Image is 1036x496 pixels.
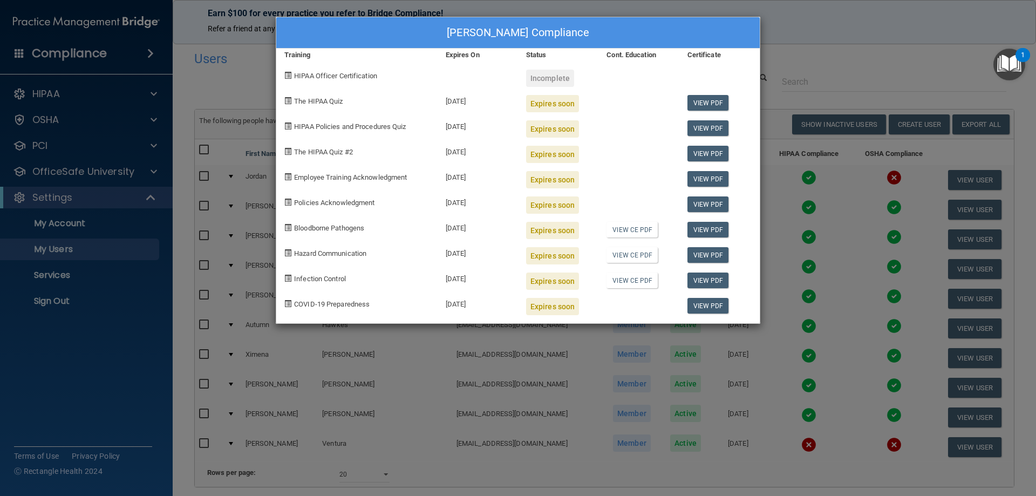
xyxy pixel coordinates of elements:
div: 1 [1021,55,1025,69]
div: Status [518,49,598,62]
div: Expires soon [526,273,579,290]
div: [DATE] [438,264,518,290]
button: Open Resource Center, 1 new notification [993,49,1025,80]
span: The HIPAA Quiz #2 [294,148,353,156]
a: View CE PDF [606,222,658,237]
a: View PDF [687,247,729,263]
div: Cont. Education [598,49,679,62]
div: Expires On [438,49,518,62]
span: Bloodborne Pathogens [294,224,364,232]
a: View PDF [687,146,729,161]
div: [DATE] [438,112,518,138]
a: View PDF [687,273,729,288]
span: HIPAA Policies and Procedures Quiz [294,123,406,131]
div: Incomplete [526,70,574,87]
span: Policies Acknowledgment [294,199,374,207]
a: View PDF [687,222,729,237]
a: View CE PDF [606,247,658,263]
div: Expires soon [526,196,579,214]
div: [DATE] [438,138,518,163]
a: View PDF [687,171,729,187]
a: View PDF [687,120,729,136]
div: Expires soon [526,171,579,188]
span: Infection Control [294,275,346,283]
div: Expires soon [526,95,579,112]
div: [DATE] [438,163,518,188]
div: Expires soon [526,247,579,264]
div: Expires soon [526,298,579,315]
a: View PDF [687,298,729,314]
div: [PERSON_NAME] Compliance [276,17,760,49]
div: Expires soon [526,222,579,239]
div: Training [276,49,438,62]
div: Expires soon [526,120,579,138]
div: [DATE] [438,290,518,315]
span: Hazard Communication [294,249,366,257]
div: Expires soon [526,146,579,163]
a: View CE PDF [606,273,658,288]
div: Certificate [679,49,760,62]
span: HIPAA Officer Certification [294,72,377,80]
a: View PDF [687,196,729,212]
a: View PDF [687,95,729,111]
div: [DATE] [438,214,518,239]
div: [DATE] [438,87,518,112]
div: [DATE] [438,239,518,264]
div: [DATE] [438,188,518,214]
span: COVID-19 Preparedness [294,300,370,308]
span: Employee Training Acknowledgment [294,173,407,181]
span: The HIPAA Quiz [294,97,343,105]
